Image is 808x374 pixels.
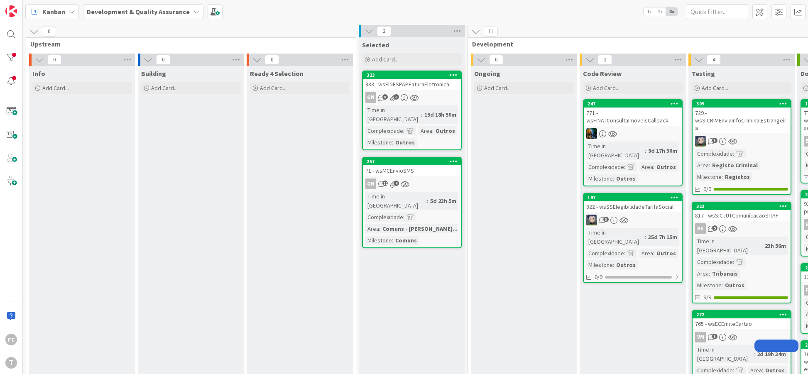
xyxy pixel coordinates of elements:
span: 0/9 [595,273,602,281]
div: Outros [614,260,638,269]
span: Building [141,69,166,78]
img: LS [695,136,706,147]
div: BS [695,223,706,234]
span: Add Card... [593,84,619,92]
span: Kanban [42,7,65,17]
div: 817 - wsSICJUTComunicacaoSITAF [693,210,791,221]
a: 309729 - wsSICRIMEnviaInfoCriminalEstrangeiraLSComplexidade:Area:Registo CriminalMilestone:Regist... [692,99,791,195]
span: 3 [712,334,717,339]
span: 3 [712,138,717,143]
span: 0 [47,55,61,65]
span: Add Card... [484,84,511,92]
span: 9/9 [703,293,711,302]
div: LS [584,215,682,225]
span: 1x [644,7,655,16]
span: : [624,162,625,171]
div: GN [363,178,461,189]
span: : [392,138,393,147]
div: JC [584,128,682,139]
span: 8 [382,94,388,100]
span: : [403,213,404,222]
div: T [5,357,17,369]
div: 197 [584,194,682,201]
div: Registo Criminal [710,161,760,170]
div: 323 [367,72,461,78]
a: 25771 - wsMCEnvioSMSGNTime in [GEOGRAPHIC_DATA]:5d 23h 5mComplexidade:Area:Comuns - [PERSON_NAME]... [362,157,462,248]
span: Upstream [30,40,345,48]
span: : [427,196,428,205]
span: Ongoing [474,69,500,78]
span: 0 [489,55,503,65]
div: Area [695,269,709,278]
div: 322 [696,203,791,209]
div: Milestone [586,260,613,269]
div: Complexidade [586,162,624,171]
div: 272 [696,312,791,318]
span: : [754,350,755,359]
div: Outros [433,126,457,135]
div: Comuns - [PERSON_NAME]... [380,224,460,233]
span: 0 [156,55,170,65]
div: Outros [654,249,678,258]
span: : [613,174,614,183]
div: BS [693,223,791,234]
span: 0 [42,27,56,37]
span: 3 [603,217,609,222]
div: 771 - wsFINATConsultaImoveisCallback [584,108,682,126]
span: : [421,110,422,119]
div: 323 [363,71,461,79]
span: Add Card... [260,84,286,92]
div: 25771 - wsMCEnvioSMS [363,158,461,176]
div: Time in [GEOGRAPHIC_DATA] [365,105,421,124]
div: Outros [654,162,678,171]
div: Comuns [393,236,419,245]
span: : [761,241,763,250]
div: 2d 19h 34m [755,350,788,359]
div: 247 [588,101,682,107]
a: 247771 - wsFINATConsultaImoveisCallbackJCTime in [GEOGRAPHIC_DATA]:9d 17h 30mComplexidade:Area:Ou... [583,99,683,186]
span: Add Card... [151,84,178,92]
span: Add Card... [42,84,69,92]
div: 15d 18h 50m [422,110,458,119]
img: LS [586,215,597,225]
span: : [403,126,404,135]
span: : [733,149,734,158]
span: Add Card... [702,84,728,92]
div: GN [365,178,376,189]
div: Outros [723,281,747,290]
span: Testing [692,69,715,78]
div: Complexidade [365,213,403,222]
div: 257 [367,159,461,164]
div: Time in [GEOGRAPHIC_DATA] [365,192,427,210]
div: Time in [GEOGRAPHIC_DATA] [695,237,761,255]
span: 2 [377,26,391,36]
div: Area [365,224,379,233]
span: 4 [394,181,399,186]
div: Area [419,126,432,135]
div: Milestone [365,138,392,147]
div: Milestone [695,281,722,290]
span: 2x [655,7,666,16]
div: 247771 - wsFINATConsultaImoveisCallback [584,100,682,126]
div: 257 [363,158,461,165]
span: 2 [598,55,612,65]
div: 9d 17h 30m [646,146,679,155]
div: 197822 - wsSSElegibilidadeTarifaSocial [584,194,682,212]
span: 12 [382,181,388,186]
div: Complexidade [586,249,624,258]
span: : [624,249,625,258]
span: : [613,260,614,269]
input: Quick Filter... [686,4,748,19]
span: 0 [265,55,279,65]
div: 822 - wsSSElegibilidadeTarifaSocial [584,201,682,212]
div: 322 [693,203,791,210]
div: Registos [723,172,752,181]
span: : [709,161,710,170]
span: 6 [394,94,399,100]
span: Info [32,69,45,78]
div: 323833 - wsFINESPAPFaturaEletronica [363,71,461,90]
span: 3x [666,7,677,16]
div: 309 [696,101,791,107]
span: : [733,257,734,266]
div: 309729 - wsSICRIMEnviaInfoCriminalEstrangeira [693,100,791,133]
